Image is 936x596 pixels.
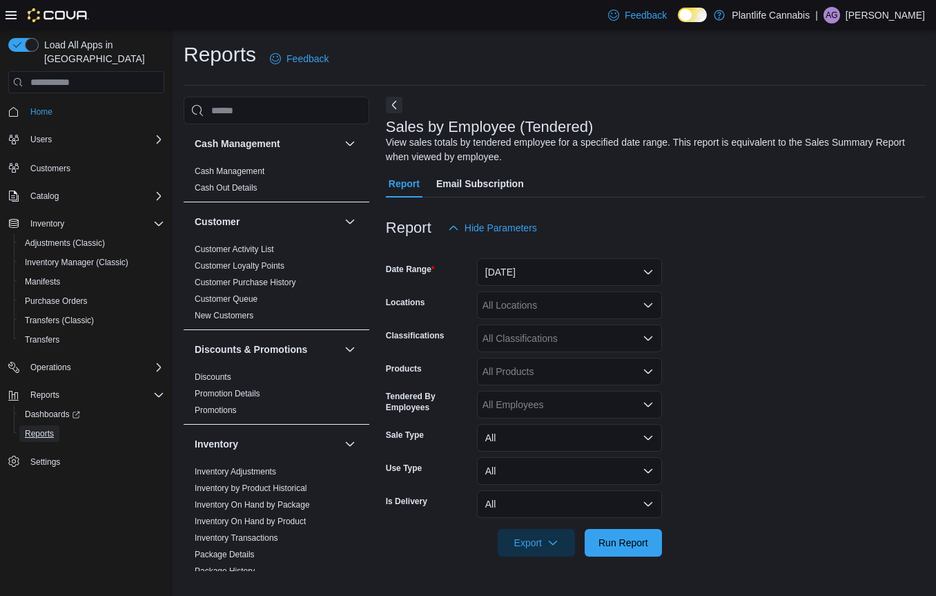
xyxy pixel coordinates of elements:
span: Home [25,103,164,120]
span: Reports [25,387,164,403]
label: Locations [386,297,425,308]
a: Promotion Details [195,389,260,398]
span: Users [25,131,164,148]
p: | [815,7,818,23]
span: Transfers (Classic) [25,315,94,326]
button: Customer [342,213,358,230]
span: Dashboards [19,406,164,423]
button: Purchase Orders [14,291,170,311]
button: Adjustments (Classic) [14,233,170,253]
span: Email Subscription [436,170,524,198]
button: Catalog [3,186,170,206]
button: Inventory Manager (Classic) [14,253,170,272]
button: Reports [3,385,170,405]
button: Transfers (Classic) [14,311,170,330]
span: Customer Activity List [195,244,274,255]
a: Settings [25,454,66,470]
span: Promotions [195,405,237,416]
span: Package Details [195,549,255,560]
a: Inventory Transactions [195,533,278,543]
span: Transfers [25,334,59,345]
button: Cash Management [342,135,358,152]
button: Customers [3,157,170,177]
button: Export [498,529,575,557]
button: Next [386,97,402,113]
a: Inventory by Product Historical [195,483,307,493]
span: Transfers (Classic) [19,312,164,329]
button: Open list of options [643,300,654,311]
span: Settings [30,456,60,468]
span: Inventory by Product Historical [195,483,307,494]
button: Operations [25,359,77,376]
button: Catalog [25,188,64,204]
button: Open list of options [643,333,654,344]
button: All [477,457,662,485]
a: Feedback [264,45,334,73]
a: Purchase Orders [19,293,93,309]
div: Discounts & Promotions [184,369,369,424]
span: Transfers [19,331,164,348]
span: Customers [25,159,164,176]
button: Reports [14,424,170,443]
span: Export [506,529,567,557]
span: Operations [25,359,164,376]
a: Promotions [195,405,237,415]
p: Plantlife Cannabis [732,7,810,23]
span: Inventory Transactions [195,532,278,544]
span: Dashboards [25,409,80,420]
a: Transfers (Classic) [19,312,99,329]
span: Purchase Orders [25,296,88,307]
span: Reports [25,428,54,439]
button: Cash Management [195,137,339,151]
h3: Discounts & Promotions [195,343,307,356]
a: Home [25,104,58,120]
h3: Report [386,220,431,236]
span: Customers [30,163,70,174]
a: Adjustments (Classic) [19,235,110,251]
a: Cash Management [195,166,264,176]
a: Customers [25,160,76,177]
span: Run Report [598,536,648,550]
a: Customer Loyalty Points [195,261,284,271]
label: Classifications [386,330,445,341]
input: Dark Mode [678,8,707,22]
span: Customer Purchase History [195,277,296,288]
a: Transfers [19,331,65,348]
a: Inventory On Hand by Product [195,517,306,526]
span: Reports [30,390,59,401]
span: Reports [19,425,164,442]
span: Customer Queue [195,294,257,305]
span: Catalog [30,191,59,202]
label: Sale Type [386,430,424,441]
div: Ashley Godkin [823,7,840,23]
a: Discounts [195,372,231,382]
button: Settings [3,452,170,472]
span: Inventory Manager (Classic) [19,254,164,271]
h3: Sales by Employee (Tendered) [386,119,594,135]
h1: Reports [184,41,256,68]
span: Home [30,106,52,117]
label: Date Range [386,264,435,275]
span: Report [389,170,420,198]
a: New Customers [195,311,253,320]
p: [PERSON_NAME] [846,7,925,23]
label: Is Delivery [386,496,427,507]
span: Settings [25,453,164,470]
span: Manifests [19,273,164,290]
span: Dark Mode [678,22,679,23]
a: Dashboards [14,405,170,424]
a: Customer Purchase History [195,278,296,287]
span: Feedback [286,52,329,66]
a: Inventory Adjustments [195,467,276,477]
span: Adjustments (Classic) [25,238,105,249]
span: Hide Parameters [465,221,537,235]
span: Inventory [25,215,164,232]
div: Customer [184,241,369,329]
a: Package Details [195,550,255,559]
span: Inventory On Hand by Product [195,516,306,527]
span: AG [826,7,837,23]
a: Reports [19,425,59,442]
span: Inventory Manager (Classic) [25,257,128,268]
span: Promotion Details [195,388,260,399]
img: Cova [28,8,89,22]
